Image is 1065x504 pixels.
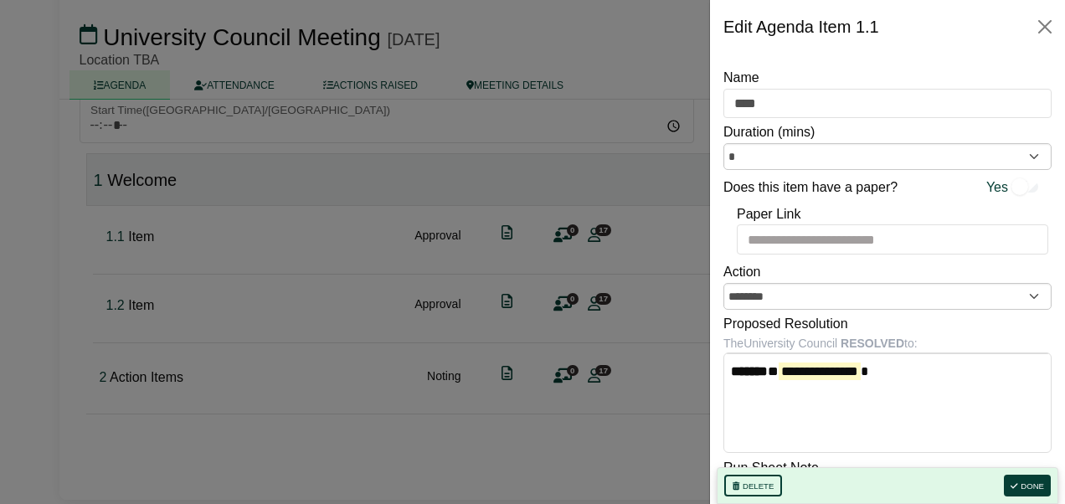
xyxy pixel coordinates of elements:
[723,457,819,479] label: Run Sheet Note
[737,203,801,225] label: Paper Link
[723,313,848,335] label: Proposed Resolution
[986,177,1008,198] span: Yes
[1032,13,1058,40] button: Close
[723,334,1052,352] div: The University Council to:
[724,475,782,496] button: Delete
[723,261,760,283] label: Action
[723,67,759,89] label: Name
[723,13,879,40] div: Edit Agenda Item 1.1
[723,177,898,198] label: Does this item have a paper?
[841,337,904,350] b: RESOLVED
[1004,475,1051,496] button: Done
[723,121,815,143] label: Duration (mins)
